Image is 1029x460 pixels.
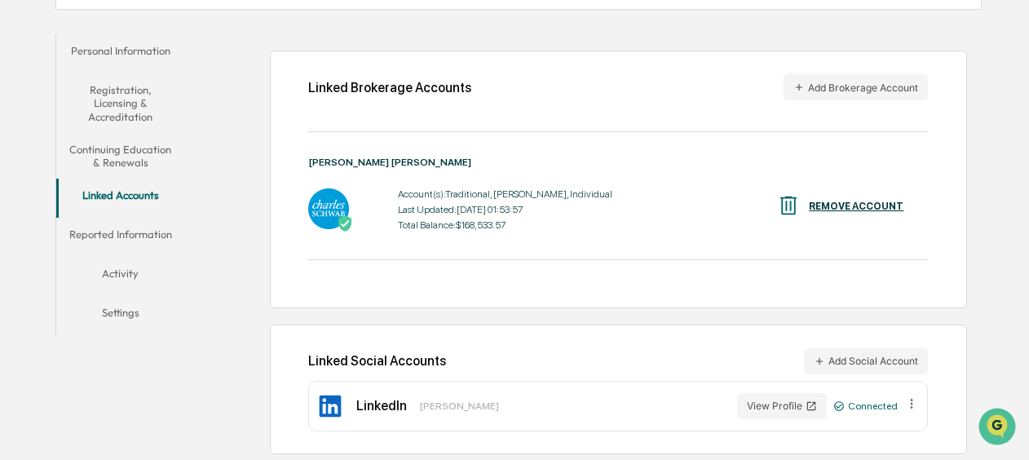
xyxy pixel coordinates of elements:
button: Start new chat [277,129,297,148]
a: 🔎Data Lookup [10,229,109,259]
iframe: Open customer support [977,406,1021,450]
div: REMOVE ACCOUNT [809,201,903,212]
div: Linked Brokerage Accounts [308,80,471,95]
img: Charles Schwab - Active [308,188,349,229]
button: Add Brokerage Account [784,74,928,100]
div: Total Balance: $168,533.57 [398,219,612,231]
div: Last Updated: [DATE] 01:53:57 [398,204,612,215]
div: We're available if you need us! [55,140,206,153]
div: Connected [833,400,898,412]
img: Active [337,215,353,232]
button: Settings [56,296,185,335]
input: Clear [42,73,269,91]
span: Attestations [135,205,202,221]
img: REMOVE ACCOUNT [776,193,801,218]
button: View Profile [737,393,827,419]
div: [PERSON_NAME] [420,400,499,412]
button: Reported Information [56,218,185,257]
div: secondary tabs example [56,34,185,335]
button: Registration, Licensing & Accreditation [56,73,185,133]
div: LinkedIn [356,398,407,414]
img: 1746055101610-c473b297-6a78-478c-a979-82029cc54cd1 [16,124,46,153]
div: Linked Social Accounts [308,348,928,374]
button: Activity [56,257,185,296]
span: Data Lookup [33,236,103,252]
div: Account(s): Traditional, [PERSON_NAME], Individual [398,188,612,200]
a: Powered byPylon [115,275,197,288]
span: Preclearance [33,205,105,221]
button: Personal Information [56,34,185,73]
a: 🗄️Attestations [112,198,209,228]
p: How can we help? [16,33,297,60]
button: Linked Accounts [56,179,185,218]
button: Add Social Account [804,348,928,374]
span: Pylon [162,276,197,288]
div: [PERSON_NAME] [PERSON_NAME] [308,157,928,168]
div: 🔎 [16,237,29,250]
img: LinkedIn Icon [317,393,343,419]
button: Continuing Education & Renewals [56,133,185,179]
div: Start new chat [55,124,267,140]
div: 🗄️ [118,206,131,219]
div: 🖐️ [16,206,29,219]
a: 🖐️Preclearance [10,198,112,228]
